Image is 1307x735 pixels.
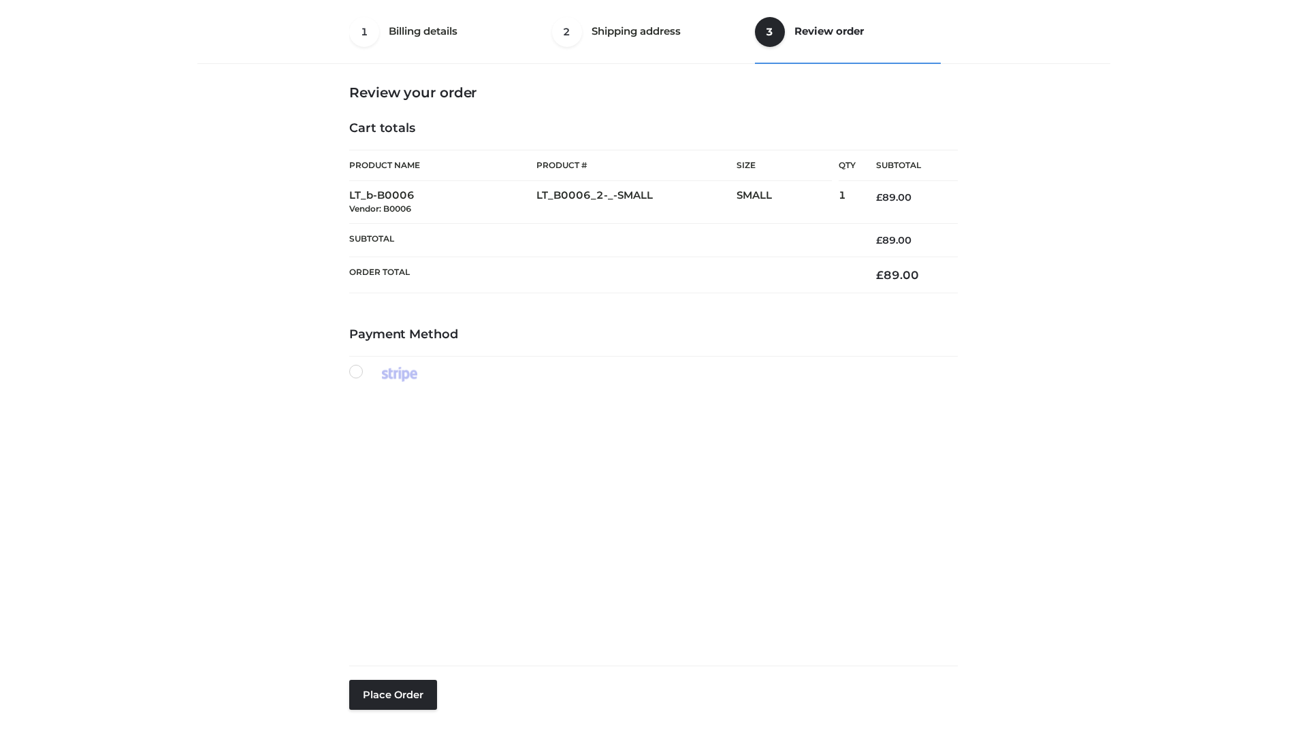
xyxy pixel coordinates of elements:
[876,191,882,203] span: £
[737,181,839,224] td: SMALL
[839,150,856,181] th: Qty
[876,234,911,246] bdi: 89.00
[876,268,919,282] bdi: 89.00
[839,181,856,224] td: 1
[349,181,536,224] td: LT_b-B0006
[349,680,437,710] button: Place order
[876,234,882,246] span: £
[876,191,911,203] bdi: 89.00
[349,223,856,257] th: Subtotal
[536,150,737,181] th: Product #
[737,150,832,181] th: Size
[349,121,958,136] h4: Cart totals
[349,257,856,293] th: Order Total
[349,150,536,181] th: Product Name
[856,150,958,181] th: Subtotal
[876,268,884,282] span: £
[349,327,958,342] h4: Payment Method
[349,203,411,214] small: Vendor: B0006
[346,396,955,642] iframe: Secure payment input frame
[536,181,737,224] td: LT_B0006_2-_-SMALL
[349,84,958,101] h3: Review your order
